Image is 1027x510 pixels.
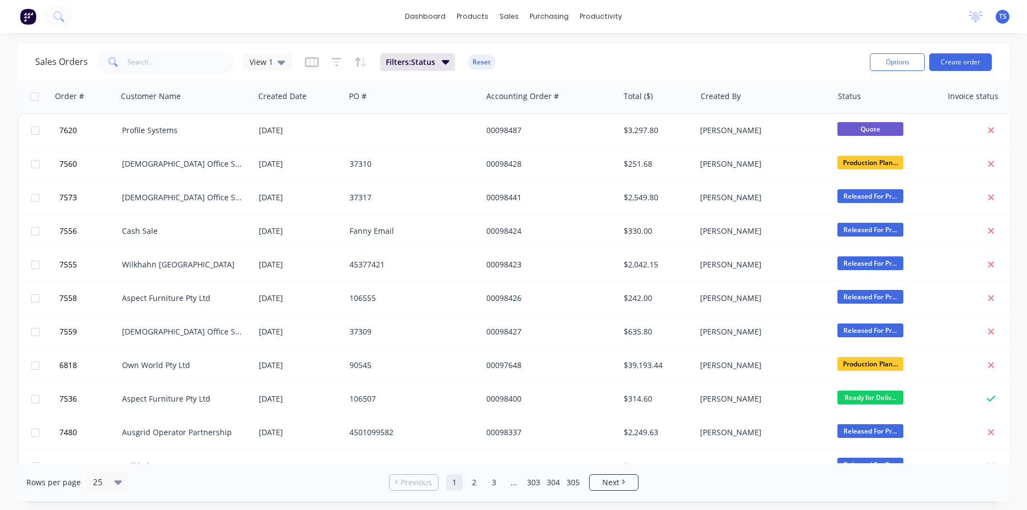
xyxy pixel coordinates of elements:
div: [PERSON_NAME] [700,393,822,404]
button: 7558 [56,282,122,315]
h1: Sales Orders [35,57,88,67]
span: 7558 [59,293,77,304]
div: 00098487 [486,125,608,136]
div: [PERSON_NAME] [700,293,822,304]
a: Page 303 [525,474,542,491]
div: $39,193.44 [624,360,688,371]
div: 37310 [349,158,471,169]
div: products [451,8,494,25]
div: Ausgrid Operator Partnership [122,427,244,438]
div: 00098337 [486,427,608,438]
div: [PERSON_NAME] [700,226,822,237]
div: [DATE] [259,158,341,169]
span: 7556 [59,226,77,237]
div: [DATE] [259,125,341,136]
div: 37309 [349,326,471,337]
span: 7560 [59,158,77,169]
div: 00098304 [486,460,608,471]
div: Customer Name [121,91,181,102]
a: Next page [590,477,638,488]
span: 7620 [59,125,77,136]
span: 7480 [59,427,77,438]
span: Production Plan... [837,156,903,169]
span: 7555 [59,259,77,270]
div: $242.00 [624,293,688,304]
a: dashboard [399,8,451,25]
div: [DEMOGRAPHIC_DATA] Office Systems [122,326,244,337]
div: 45377421 [349,259,471,270]
span: Rows per page [26,477,81,488]
div: $251.68 [624,158,688,169]
div: 00098424 [486,226,608,237]
img: Factory [20,8,36,25]
div: [PERSON_NAME] [700,427,822,438]
div: Total ($) [624,91,653,102]
div: $2,549.80 [624,192,688,203]
input: Search... [127,51,235,73]
div: [DATE] [259,192,341,203]
div: [DEMOGRAPHIC_DATA] Office Systems [122,192,244,203]
span: 7559 [59,326,77,337]
div: [PERSON_NAME] [700,360,822,371]
button: 6818 [56,349,122,382]
button: 7573 [56,181,122,214]
button: 7560 [56,147,122,180]
div: Accounting Order # [486,91,559,102]
div: [DATE] [259,326,341,337]
div: [DATE] [259,259,341,270]
div: [PERSON_NAME] [700,125,822,136]
div: 37317 [349,192,471,203]
div: [DATE] [259,293,341,304]
a: Previous page [390,477,438,488]
span: 7445 [59,460,77,471]
div: [DATE] [259,427,341,438]
div: Created By [701,91,741,102]
div: [DATE] [259,226,341,237]
div: 106555 [349,293,471,304]
div: PO # [349,91,367,102]
div: Cash Sale [122,226,244,237]
button: Filters:Status [380,53,455,71]
span: Next [602,477,619,488]
div: 45377100-R1 [349,460,471,471]
span: View 1 [249,56,273,68]
div: [DATE] [259,460,341,471]
div: Order # [55,91,84,102]
div: productivity [574,8,628,25]
div: sales [494,8,524,25]
div: Own World Pty Ltd [122,360,244,371]
ul: Pagination [385,474,643,491]
div: Aspect Furniture Pty Ltd [122,293,244,304]
div: 00098400 [486,393,608,404]
div: $3,297.80 [624,125,688,136]
span: Released For Pr... [837,223,903,237]
div: Status [838,91,861,102]
div: 00098428 [486,158,608,169]
div: [PERSON_NAME] [700,326,822,337]
span: TS [999,12,1007,21]
div: $2,249.63 [624,427,688,438]
div: $635.80 [624,326,688,337]
div: 00098426 [486,293,608,304]
div: purchasing [524,8,574,25]
div: Aspect Furniture Pty Ltd [122,393,244,404]
span: Released For Pr... [837,290,903,304]
span: Released For Pr... [837,256,903,270]
span: Quote [837,122,903,136]
a: Page 3 [486,474,502,491]
button: 7555 [56,248,122,281]
div: 4501099582 [349,427,471,438]
span: Released For Pr... [837,323,903,337]
div: Wilkhahn [GEOGRAPHIC_DATA] [122,259,244,270]
button: 7480 [56,416,122,449]
button: Options [870,53,925,71]
span: Production Plan... [837,357,903,371]
span: Released For Pr... [837,458,903,471]
span: 7573 [59,192,77,203]
div: $314.60 [624,393,688,404]
span: 7536 [59,393,77,404]
span: Filters: Status [386,57,435,68]
div: 90545 [349,360,471,371]
a: Jump forward [506,474,522,491]
div: [DEMOGRAPHIC_DATA] Office Systems [122,158,244,169]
